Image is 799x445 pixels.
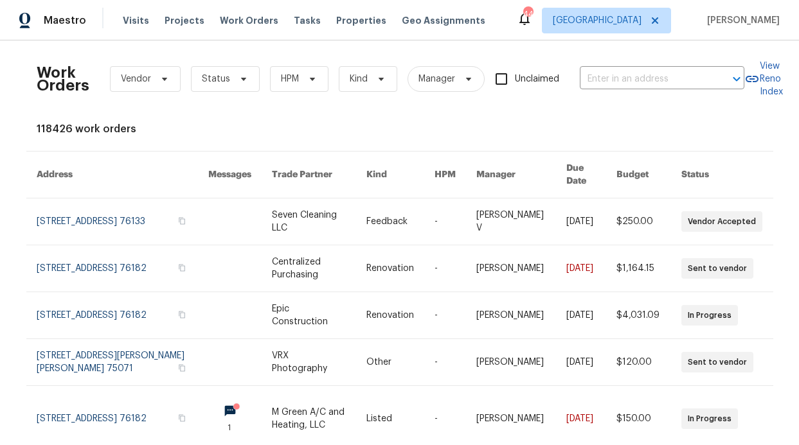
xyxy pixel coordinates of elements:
td: - [424,339,466,386]
td: Centralized Purchasing [262,245,355,292]
td: [PERSON_NAME] [466,292,556,339]
span: Work Orders [220,14,278,27]
td: VRX Photography [262,339,355,386]
td: - [424,198,466,245]
th: HPM [424,152,466,198]
th: Kind [356,152,424,198]
td: Feedback [356,198,424,245]
td: Renovation [356,245,424,292]
span: [PERSON_NAME] [702,14,780,27]
h2: Work Orders [37,66,89,92]
div: 44 [523,8,532,21]
span: Geo Assignments [402,14,485,27]
button: Copy Address [176,362,188,374]
button: Copy Address [176,309,188,320]
td: [PERSON_NAME] [466,339,556,386]
span: Vendor [121,73,151,85]
td: [PERSON_NAME] [466,245,556,292]
th: Status [671,152,773,198]
span: Tasks [294,16,321,25]
th: Address [26,152,199,198]
span: Manager [418,73,455,85]
td: Renovation [356,292,424,339]
span: Visits [123,14,149,27]
span: HPM [281,73,299,85]
span: Properties [336,14,386,27]
th: Due Date [556,152,607,198]
span: Kind [350,73,368,85]
th: Manager [466,152,556,198]
button: Copy Address [176,412,188,424]
span: Projects [165,14,204,27]
span: Maestro [44,14,86,27]
span: Status [202,73,230,85]
th: Messages [198,152,262,198]
td: - [424,245,466,292]
button: Copy Address [176,262,188,274]
a: View Reno Index [744,60,783,98]
button: Open [728,70,746,88]
span: Unclaimed [515,73,559,86]
td: Seven Cleaning LLC [262,198,355,245]
div: 118426 work orders [37,123,763,135]
td: - [424,292,466,339]
span: [GEOGRAPHIC_DATA] [553,14,642,27]
button: Copy Address [176,215,188,227]
input: Enter in an address [580,69,708,89]
th: Budget [606,152,671,198]
th: Trade Partner [262,152,355,198]
td: [PERSON_NAME] V [466,198,556,245]
td: Epic Construction [262,292,355,339]
td: Other [356,339,424,386]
